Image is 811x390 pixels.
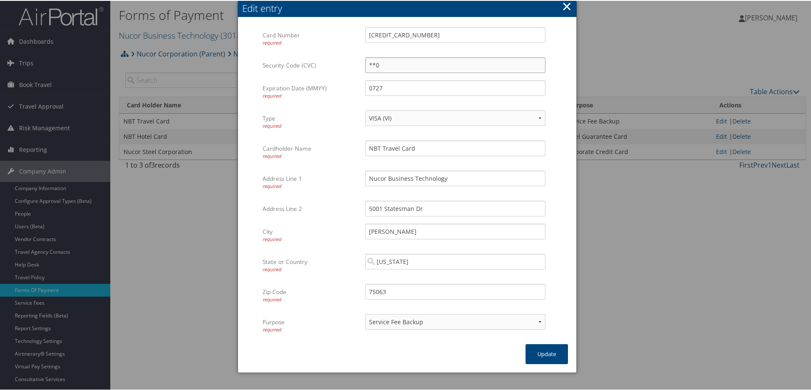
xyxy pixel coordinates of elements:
label: Type [263,109,359,133]
span: required [263,122,281,128]
label: Zip Code [263,283,359,306]
span: required [263,92,281,98]
span: required [263,182,281,188]
label: Purpose [263,313,359,337]
label: Address Line 2 [263,200,359,216]
button: Update [526,343,568,363]
span: required [263,325,281,332]
div: Edit entry [242,1,576,14]
label: Address Line 1 [263,170,359,193]
span: required [263,152,281,158]
label: Card Number [263,26,359,50]
label: State or Country [263,253,359,276]
label: Cardholder Name [263,140,359,163]
span: required [263,235,281,241]
span: required [263,295,281,302]
label: City [263,223,359,246]
span: required [263,39,281,45]
span: required [263,265,281,272]
label: Expiration Date (MMYY) [263,79,359,103]
label: Security Code (CVC) [263,56,359,73]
